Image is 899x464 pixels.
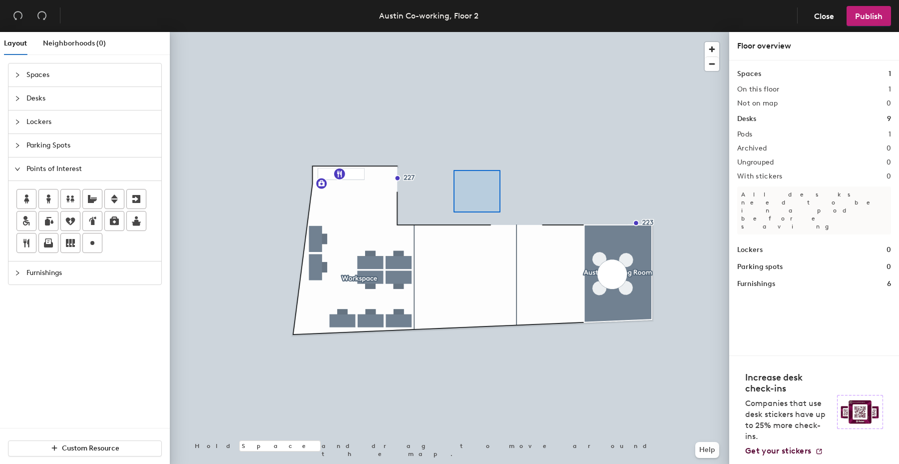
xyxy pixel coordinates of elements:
h1: 0 [887,261,891,272]
span: Publish [855,11,883,21]
h2: Not on map [737,99,778,107]
span: Custom Resource [62,444,119,452]
h4: Increase desk check-ins [745,372,831,394]
h2: 0 [887,158,891,166]
span: collapsed [14,142,20,148]
button: Undo (⌘ + Z) [8,6,28,26]
button: Close [806,6,843,26]
div: Austin Co-working, Floor 2 [379,9,478,22]
span: Layout [4,39,27,47]
h2: 0 [887,172,891,180]
h2: Archived [737,144,767,152]
h2: 1 [889,130,891,138]
span: undo [13,10,23,20]
h2: Ungrouped [737,158,774,166]
h1: 1 [889,68,891,79]
h1: Lockers [737,244,763,255]
h1: Furnishings [737,278,775,289]
p: Companies that use desk stickers have up to 25% more check-ins. [745,398,831,442]
span: expanded [14,166,20,172]
h2: 0 [887,99,891,107]
h2: On this floor [737,85,780,93]
div: Floor overview [737,40,891,52]
span: Spaces [26,63,155,86]
span: collapsed [14,119,20,125]
button: Redo (⌘ + ⇧ + Z) [32,6,52,26]
p: All desks need to be in a pod before saving [737,186,891,234]
img: Sticker logo [837,395,883,429]
span: Neighborhoods (0) [43,39,106,47]
h2: With stickers [737,172,783,180]
h1: Spaces [737,68,761,79]
h1: Parking spots [737,261,783,272]
a: Get your stickers [745,446,823,456]
span: collapsed [14,95,20,101]
span: collapsed [14,270,20,276]
h2: 0 [887,144,891,152]
button: Publish [847,6,891,26]
h1: 9 [887,113,891,124]
h2: Pods [737,130,752,138]
h1: Desks [737,113,756,124]
span: Get your stickers [745,446,811,455]
span: Furnishings [26,261,155,284]
h1: 6 [887,278,891,289]
h1: 0 [887,244,891,255]
span: collapsed [14,72,20,78]
span: Close [814,11,834,21]
span: Points of Interest [26,157,155,180]
h2: 1 [889,85,891,93]
button: Help [695,442,719,458]
span: Parking Spots [26,134,155,157]
span: Lockers [26,110,155,133]
button: Custom Resource [8,440,162,456]
span: Desks [26,87,155,110]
